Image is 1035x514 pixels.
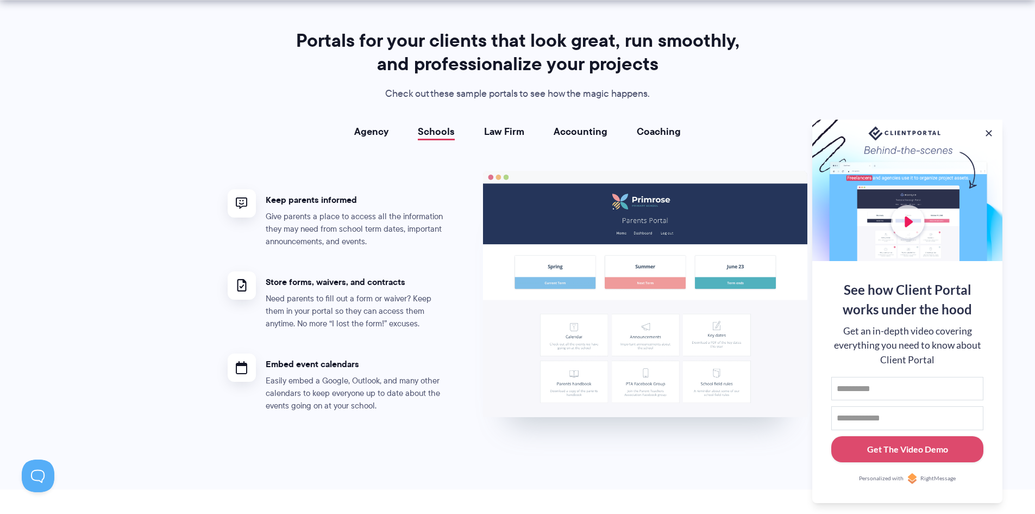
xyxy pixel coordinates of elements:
div: See how Client Portal works under the hood [831,280,983,319]
img: Personalized with RightMessage [907,473,918,484]
p: Need parents to fill out a form or waiver? Keep them in your portal so they can access them anyti... [266,293,450,330]
span: RightMessage [920,474,956,483]
button: Get The Video Demo [831,436,983,463]
h2: Portals for your clients that look great, run smoothly, and professionalize your projects [291,29,744,76]
iframe: Toggle Customer Support [22,460,54,492]
p: Give parents a place to access all the information they may need from school term dates, importan... [266,210,450,248]
a: Schools [418,126,455,137]
p: Easily embed a Google, Outlook, and many other calendars to keep everyone up to date about the ev... [266,375,450,412]
a: Personalized withRightMessage [831,473,983,484]
p: Check out these sample portals to see how the magic happens. [291,86,744,102]
a: Law Firm [484,126,524,137]
a: Accounting [554,126,607,137]
span: Personalized with [859,474,904,483]
a: Agency [354,126,388,137]
div: Get an in-depth video covering everything you need to know about Client Portal [831,324,983,367]
a: Coaching [637,126,681,137]
div: Get The Video Demo [867,443,948,456]
h4: Keep parents informed [266,194,450,206]
h4: Store forms, waivers, and contracts [266,276,450,288]
h4: Embed event calendars [266,358,450,370]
